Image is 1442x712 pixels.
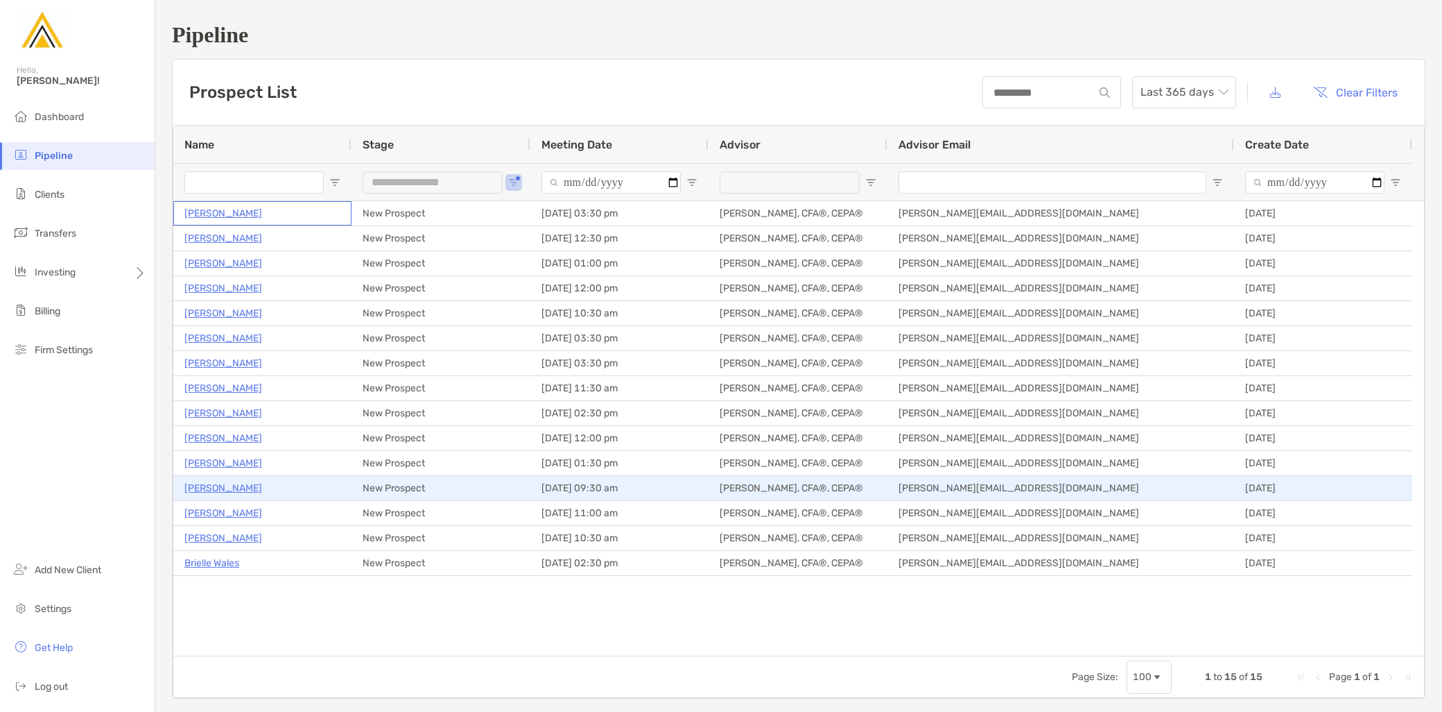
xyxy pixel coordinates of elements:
[1354,671,1360,683] span: 1
[184,280,262,297] a: [PERSON_NAME]
[12,561,29,577] img: add_new_client icon
[887,476,1234,500] div: [PERSON_NAME][EMAIL_ADDRESS][DOMAIN_NAME]
[898,171,1206,194] input: Advisor Email Filter Input
[887,376,1234,400] div: [PERSON_NAME][EMAIL_ADDRESS][DOMAIN_NAME]
[686,177,697,188] button: Open Filter Menu
[184,430,262,447] a: [PERSON_NAME]
[541,138,612,151] span: Meeting Date
[12,108,29,124] img: dashboard icon
[1312,672,1323,683] div: Previous Page
[1245,171,1384,194] input: Create Date Filter Input
[189,83,297,102] h3: Prospect List
[530,276,709,300] div: [DATE] 12:00 pm
[887,251,1234,276] div: [PERSON_NAME][EMAIL_ADDRESS][DOMAIN_NAME]
[351,551,530,575] div: New Prospect
[887,351,1234,375] div: [PERSON_NAME][EMAIL_ADDRESS][DOMAIN_NAME]
[12,600,29,616] img: settings icon
[530,301,709,325] div: [DATE] 10:30 am
[1250,671,1262,683] span: 15
[351,226,530,251] div: New Prospect
[35,564,101,576] span: Add New Client
[1072,671,1118,683] div: Page Size:
[184,255,262,272] a: [PERSON_NAME]
[12,302,29,319] img: billing icon
[887,426,1234,450] div: [PERSON_NAME][EMAIL_ADDRESS][DOMAIN_NAME]
[1234,401,1412,425] div: [DATE]
[12,263,29,280] img: investing icon
[1373,671,1380,683] span: 1
[709,251,887,276] div: [PERSON_NAME], CFA®, CEPA®
[12,185,29,202] img: clients icon
[184,330,262,347] a: [PERSON_NAME]
[351,251,530,276] div: New Prospect
[1127,661,1172,694] div: Page Size
[1212,177,1223,188] button: Open Filter Menu
[1140,77,1228,108] span: Last 365 days
[709,501,887,525] div: [PERSON_NAME], CFA®, CEPA®
[35,681,68,693] span: Log out
[35,228,76,239] span: Transfers
[887,501,1234,525] div: [PERSON_NAME][EMAIL_ADDRESS][DOMAIN_NAME]
[184,554,239,572] a: Brielle Wales
[17,6,67,56] img: Zoe Logo
[1234,251,1412,276] div: [DATE]
[35,305,60,317] span: Billing
[530,551,709,575] div: [DATE] 02:30 pm
[887,526,1234,550] div: [PERSON_NAME][EMAIL_ADDRESS][DOMAIN_NAME]
[1234,376,1412,400] div: [DATE]
[887,301,1234,325] div: [PERSON_NAME][EMAIL_ADDRESS][DOMAIN_NAME]
[351,201,530,226] div: New Prospect
[351,501,530,525] div: New Prospect
[1234,276,1412,300] div: [DATE]
[508,177,519,188] button: Open Filter Menu
[351,451,530,475] div: New Prospect
[12,224,29,241] img: transfers icon
[887,326,1234,350] div: [PERSON_NAME][EMAIL_ADDRESS][DOMAIN_NAME]
[35,344,93,356] span: Firm Settings
[1234,551,1412,575] div: [DATE]
[1234,226,1412,251] div: [DATE]
[184,380,262,397] a: [PERSON_NAME]
[17,75,146,87] span: [PERSON_NAME]!
[184,405,262,422] a: [PERSON_NAME]
[184,305,262,322] a: [PERSON_NAME]
[35,266,76,278] span: Investing
[1234,301,1412,325] div: [DATE]
[530,251,709,276] div: [DATE] 01:00 pm
[709,376,887,400] div: [PERSON_NAME], CFA®, CEPA®
[351,526,530,550] div: New Prospect
[35,111,84,123] span: Dashboard
[709,476,887,500] div: [PERSON_NAME], CFA®, CEPA®
[12,146,29,163] img: pipeline icon
[530,326,709,350] div: [DATE] 03:30 pm
[12,677,29,694] img: logout icon
[363,138,394,151] span: Stage
[184,355,262,372] a: [PERSON_NAME]
[12,638,29,655] img: get-help icon
[887,551,1234,575] div: [PERSON_NAME][EMAIL_ADDRESS][DOMAIN_NAME]
[1245,138,1309,151] span: Create Date
[184,480,262,497] a: [PERSON_NAME]
[541,171,681,194] input: Meeting Date Filter Input
[351,276,530,300] div: New Prospect
[709,351,887,375] div: [PERSON_NAME], CFA®, CEPA®
[709,301,887,325] div: [PERSON_NAME], CFA®, CEPA®
[1133,671,1152,683] div: 100
[184,230,262,247] a: [PERSON_NAME]
[709,526,887,550] div: [PERSON_NAME], CFA®, CEPA®
[530,501,709,525] div: [DATE] 11:00 am
[351,326,530,350] div: New Prospect
[709,201,887,226] div: [PERSON_NAME], CFA®, CEPA®
[35,189,64,201] span: Clients
[184,505,262,522] a: [PERSON_NAME]
[184,205,262,222] p: [PERSON_NAME]
[887,451,1234,475] div: [PERSON_NAME][EMAIL_ADDRESS][DOMAIN_NAME]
